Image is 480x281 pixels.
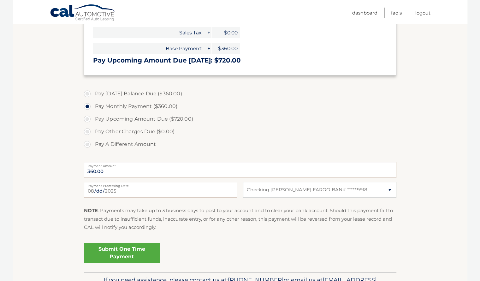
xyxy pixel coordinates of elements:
span: Base Payment: [93,43,205,54]
strong: NOTE [84,207,98,213]
span: + [205,27,211,38]
span: $360.00 [212,43,240,54]
label: Pay [DATE] Balance Due ($360.00) [84,87,396,100]
p: : Payments may take up to 3 business days to post to your account and to clear your bank account.... [84,206,396,231]
a: Logout [415,8,430,18]
label: Pay A Different Amount [84,138,396,151]
a: FAQ's [391,8,402,18]
input: Payment Amount [84,162,396,178]
input: Payment Date [84,182,237,198]
a: Dashboard [352,8,377,18]
span: Sales Tax: [93,27,205,38]
label: Payment Processing Date [84,182,237,187]
span: + [205,43,211,54]
label: Pay Other Charges Due ($0.00) [84,125,396,138]
label: Pay Monthly Payment ($360.00) [84,100,396,113]
label: Pay Upcoming Amount Due ($720.00) [84,113,396,125]
span: $0.00 [212,27,240,38]
a: Submit One Time Payment [84,243,160,263]
label: Payment Amount [84,162,396,167]
h3: Pay Upcoming Amount Due [DATE]: $720.00 [93,57,387,64]
a: Cal Automotive [50,4,116,22]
